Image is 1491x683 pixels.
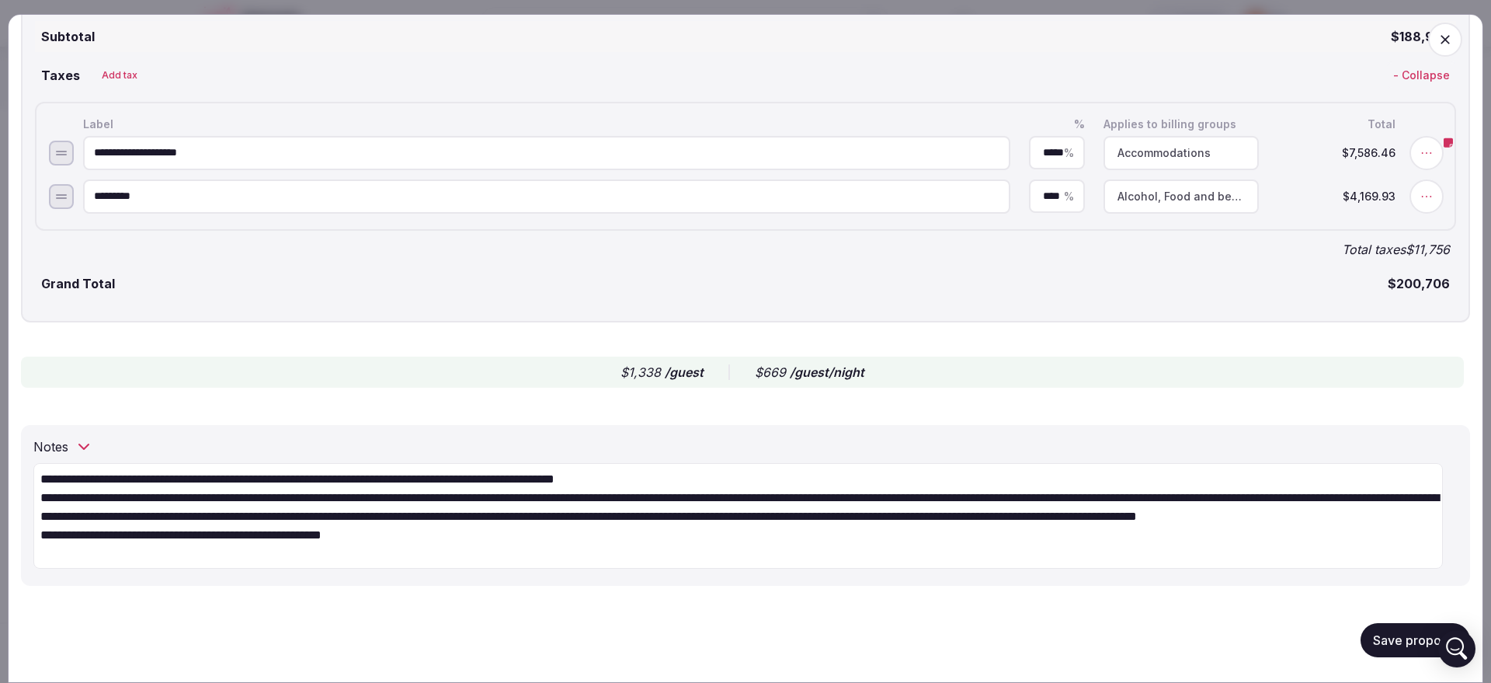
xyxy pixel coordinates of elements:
div: Total taxes $11,756 [35,239,1450,258]
div: $1,338 [620,362,704,381]
button: Alcohol, Food and beverage [1103,179,1259,213]
div: Label [80,115,1013,132]
button: Save proposal [1361,622,1470,657]
button: Accommodations [1103,135,1259,169]
h3: Taxes [35,65,80,84]
div: Applies to billing groups [1100,115,1262,132]
span: % [1064,147,1074,158]
span: $7,586.46 [1277,147,1395,158]
div: % [1026,115,1088,132]
span: Subtotal [35,26,95,45]
span: Grand Total [35,274,115,292]
span: /guest/night [790,364,864,379]
span: $200,706 [1388,274,1456,292]
button: Add tax [92,61,147,89]
button: - Collapse [1387,61,1456,89]
div: $669 [755,362,864,381]
span: /guest [665,364,704,379]
div: Total [1274,115,1399,132]
span: Alcohol, Food and beverage [1117,188,1245,204]
span: Accommodations [1117,145,1211,160]
span: $4,169.93 [1277,190,1395,201]
h2: Notes [33,437,68,455]
span: $188,950 [1391,26,1456,45]
span: % [1064,190,1074,201]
